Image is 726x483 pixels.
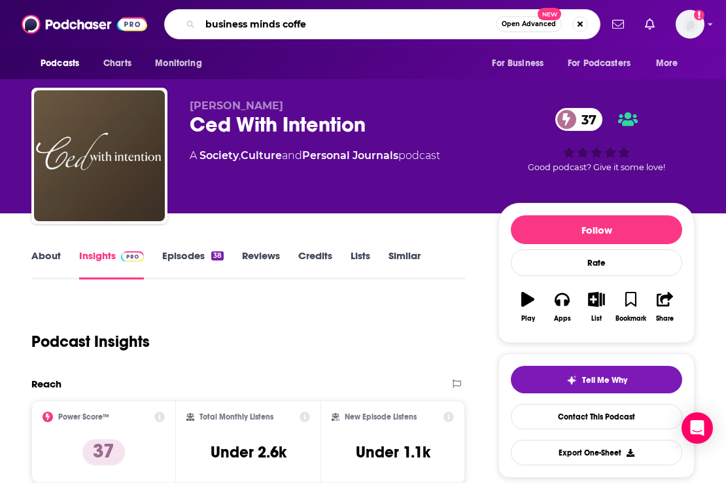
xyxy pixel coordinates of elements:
[492,54,544,73] span: For Business
[211,251,224,260] div: 38
[559,51,649,76] button: open menu
[356,442,430,462] h3: Under 1.1k
[511,283,545,331] button: Play
[211,442,286,462] h3: Under 2.6k
[190,148,440,164] div: A podcast
[694,10,704,20] svg: Add a profile image
[554,315,571,323] div: Apps
[607,13,629,35] a: Show notifications dropdown
[164,9,600,39] div: Search podcasts, credits, & more...
[95,51,139,76] a: Charts
[351,249,370,279] a: Lists
[511,249,682,276] div: Rate
[496,16,562,32] button: Open AdvancedNew
[568,54,631,73] span: For Podcasters
[676,10,704,39] img: User Profile
[241,149,282,162] a: Culture
[555,108,603,131] a: 37
[498,99,695,181] div: 37Good podcast? Give it some love!
[640,13,660,35] a: Show notifications dropdown
[682,412,713,444] div: Open Intercom Messenger
[502,21,556,27] span: Open Advanced
[615,315,646,323] div: Bookmark
[121,251,144,262] img: Podchaser Pro
[511,404,682,429] a: Contact This Podcast
[676,10,704,39] button: Show profile menu
[41,54,79,73] span: Podcasts
[538,8,561,20] span: New
[614,283,648,331] button: Bookmark
[389,249,421,279] a: Similar
[656,315,674,323] div: Share
[103,54,131,73] span: Charts
[345,412,417,421] h2: New Episode Listens
[511,440,682,465] button: Export One-Sheet
[22,12,147,37] img: Podchaser - Follow, Share and Rate Podcasts
[302,149,398,162] a: Personal Journals
[146,51,218,76] button: open menu
[521,315,535,323] div: Play
[591,315,602,323] div: List
[298,249,332,279] a: Credits
[242,249,280,279] a: Reviews
[568,108,603,131] span: 37
[31,332,150,351] h1: Podcast Insights
[545,283,579,331] button: Apps
[199,149,239,162] a: Society
[200,14,496,35] input: Search podcasts, credits, & more...
[282,149,302,162] span: and
[34,90,165,221] img: Ced With Intention
[190,99,283,112] span: [PERSON_NAME]
[648,283,682,331] button: Share
[511,366,682,393] button: tell me why sparkleTell Me Why
[58,412,109,421] h2: Power Score™
[31,51,96,76] button: open menu
[579,283,614,331] button: List
[162,249,224,279] a: Episodes38
[155,54,201,73] span: Monitoring
[483,51,560,76] button: open menu
[676,10,704,39] span: Logged in as alignPR
[31,378,61,390] h2: Reach
[239,149,241,162] span: ,
[31,249,61,279] a: About
[199,412,273,421] h2: Total Monthly Listens
[82,439,125,465] p: 37
[79,249,144,279] a: InsightsPodchaser Pro
[566,375,577,385] img: tell me why sparkle
[528,162,665,172] span: Good podcast? Give it some love!
[656,54,678,73] span: More
[647,51,695,76] button: open menu
[511,215,682,244] button: Follow
[582,375,627,385] span: Tell Me Why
